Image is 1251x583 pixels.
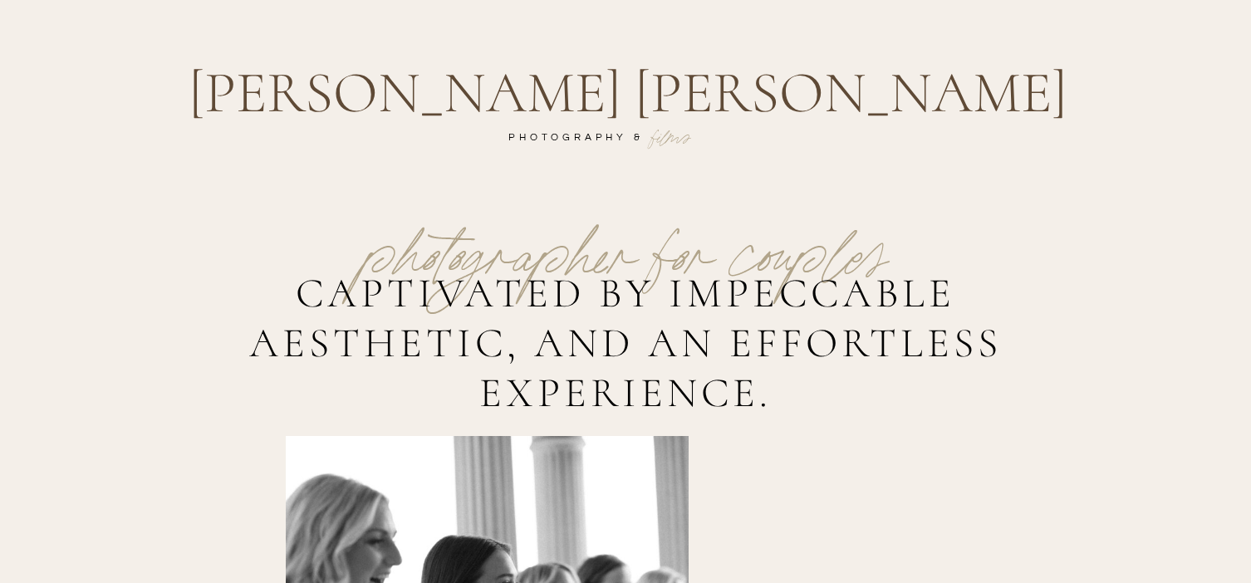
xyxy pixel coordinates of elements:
[295,129,857,154] h2: Photography &
[126,174,1123,310] p: photographer for couples
[127,268,1123,430] p: captivated by impeccable aesthetic, and an effortless experience.
[5,64,1250,110] a: [PERSON_NAME] [PERSON_NAME]
[390,112,952,138] h2: films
